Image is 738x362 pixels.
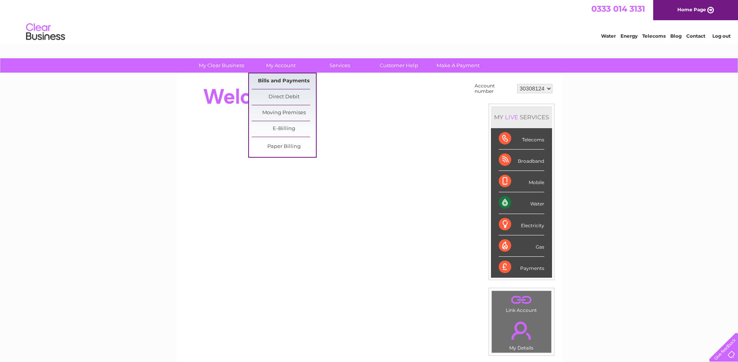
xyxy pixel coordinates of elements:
[252,121,316,137] a: E-Billing
[601,33,616,39] a: Water
[186,4,553,38] div: Clear Business is a trading name of Verastar Limited (registered in [GEOGRAPHIC_DATA] No. 3667643...
[252,139,316,155] a: Paper Billing
[686,33,705,39] a: Contact
[491,106,552,128] div: MY SERVICES
[494,317,549,344] a: .
[494,293,549,306] a: .
[499,192,544,214] div: Water
[426,58,490,73] a: Make A Payment
[499,214,544,235] div: Electricity
[26,20,65,44] img: logo.png
[712,33,731,39] a: Log out
[252,73,316,89] a: Bills and Payments
[499,235,544,257] div: Gas
[367,58,431,73] a: Customer Help
[252,105,316,121] a: Moving Premises
[621,33,638,39] a: Energy
[499,128,544,150] div: Telecoms
[499,171,544,192] div: Mobile
[670,33,682,39] a: Blog
[189,58,254,73] a: My Clear Business
[308,58,372,73] a: Services
[491,291,552,315] td: Link Account
[491,315,552,353] td: My Details
[473,81,515,96] td: Account number
[642,33,666,39] a: Telecoms
[591,4,645,14] a: 0333 014 3131
[499,257,544,278] div: Payments
[503,113,520,121] div: LIVE
[252,89,316,105] a: Direct Debit
[499,150,544,171] div: Broadband
[249,58,313,73] a: My Account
